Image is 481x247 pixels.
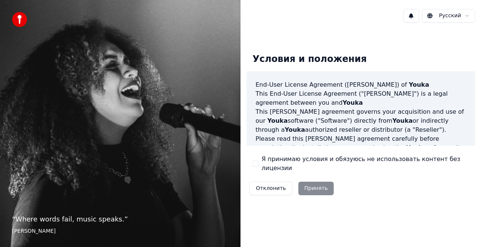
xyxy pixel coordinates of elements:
[343,99,363,106] span: Youka
[256,89,466,107] p: This End-User License Agreement ("[PERSON_NAME]") is a legal agreement between you and
[256,80,466,89] h3: End-User License Agreement ([PERSON_NAME]) of
[285,126,305,133] span: Youka
[12,227,228,235] footer: [PERSON_NAME]
[12,12,27,27] img: youka
[12,214,228,224] p: “ Where words fail, music speaks. ”
[268,117,288,124] span: Youka
[262,155,469,173] label: Я принимаю условия и обязуюсь не использовать контент без лицензии
[406,144,427,151] span: Youka
[250,182,292,195] button: Отклонить
[256,107,466,134] p: This [PERSON_NAME] agreement governs your acquisition and use of our software ("Software") direct...
[409,81,429,88] span: Youka
[392,117,413,124] span: Youka
[256,134,466,170] p: Please read this [PERSON_NAME] agreement carefully before completing the installation process and...
[247,47,373,71] div: Условия и положения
